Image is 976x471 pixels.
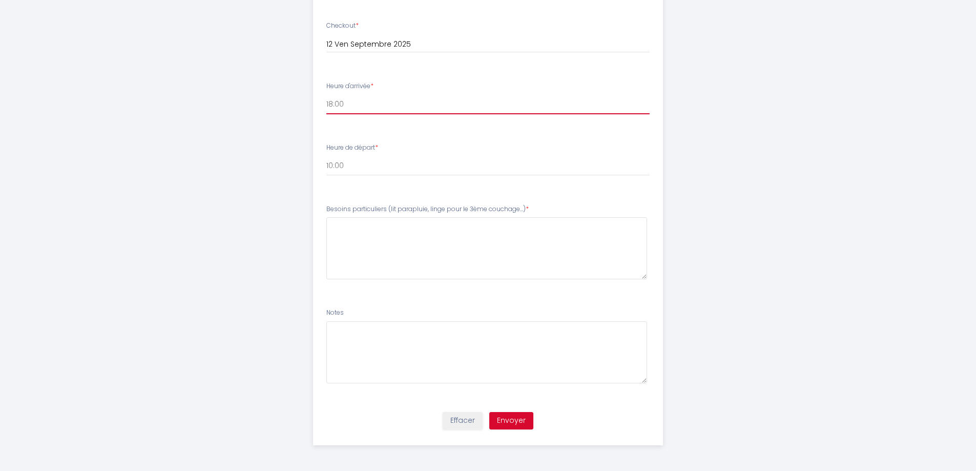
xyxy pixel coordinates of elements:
label: Heure d'arrivée [326,81,373,91]
label: Checkout [326,21,359,31]
label: Heure de départ [326,143,378,153]
button: Effacer [443,412,483,429]
label: Besoins particuliers (lit parapluie, linge pour le 3ème couchage...) [326,204,529,214]
label: Notes [326,308,344,318]
button: Envoyer [489,412,533,429]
